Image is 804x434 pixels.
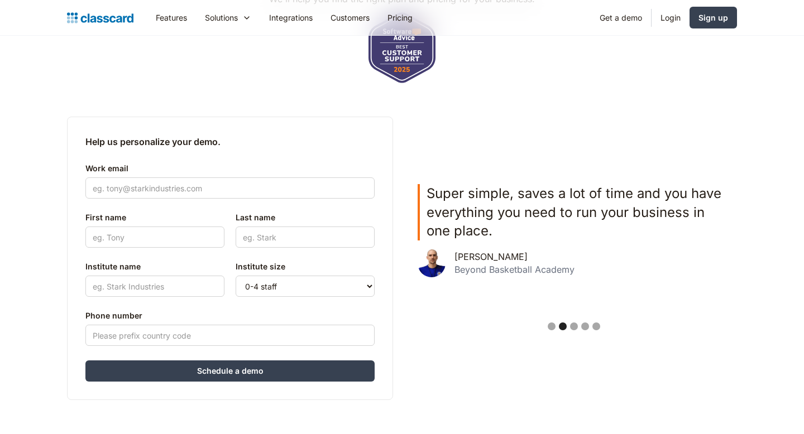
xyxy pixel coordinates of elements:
[236,260,375,273] label: Institute size
[85,325,375,346] input: Please prefix country code
[85,276,224,297] input: eg. Stark Industries
[581,322,589,330] div: Show slide 4 of 5
[85,309,375,322] label: Phone number
[205,12,238,23] div: Solutions
[592,322,600,330] div: Show slide 5 of 5
[67,10,133,26] a: home
[698,12,728,23] div: Sign up
[652,5,690,30] a: Login
[196,5,260,30] div: Solutions
[322,5,379,30] a: Customers
[147,5,196,30] a: Features
[85,360,375,382] input: Schedule a demo
[418,184,730,295] div: 2 of 5
[85,211,224,224] label: First name
[85,260,224,273] label: Institute name
[411,177,737,339] div: carousel
[559,322,567,330] div: Show slide 2 of 5
[454,252,528,262] div: [PERSON_NAME]
[85,157,375,382] form: Contact Form
[236,226,375,248] input: eg. Stark
[85,162,375,175] label: Work email
[236,211,375,224] label: Last name
[454,264,575,275] div: Beyond Basketball Academy
[85,135,375,148] h2: Help us personalize your demo.
[85,177,375,199] input: eg. tony@starkindustries.com
[427,184,730,240] p: Super simple, saves a lot of time and you have everything you need to run your business in one pl...
[379,5,422,30] a: Pricing
[85,226,224,248] input: eg. Tony
[260,5,322,30] a: Integrations
[570,322,578,330] div: Show slide 3 of 5
[591,5,651,30] a: Get a demo
[690,7,737,28] a: Sign up
[548,322,556,330] div: Show slide 1 of 5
